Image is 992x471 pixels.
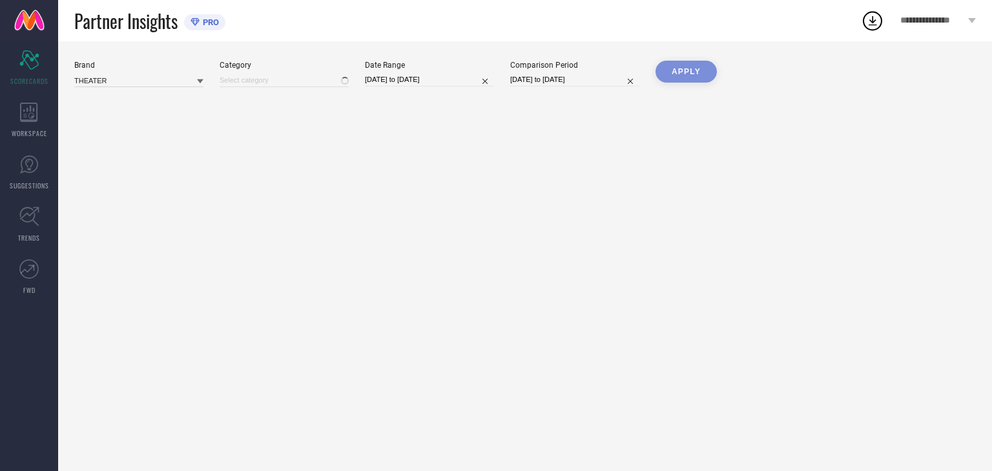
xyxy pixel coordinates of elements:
span: SUGGESTIONS [10,181,49,190]
div: Category [220,61,349,70]
input: Select comparison period [510,73,639,86]
span: FWD [23,285,36,295]
span: SCORECARDS [10,76,48,86]
div: Date Range [365,61,494,70]
div: Comparison Period [510,61,639,70]
div: Open download list [861,9,884,32]
span: PRO [200,17,219,27]
span: TRENDS [18,233,40,243]
span: Partner Insights [74,8,178,34]
div: Brand [74,61,203,70]
span: WORKSPACE [12,128,47,138]
input: Select date range [365,73,494,86]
